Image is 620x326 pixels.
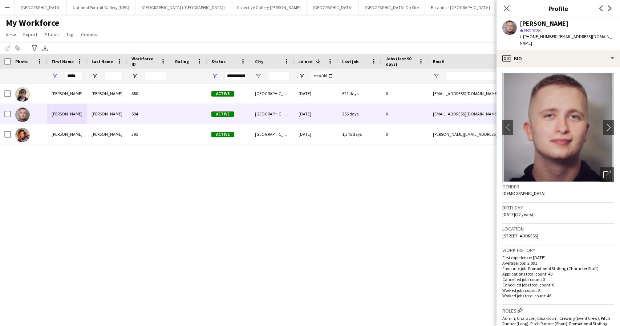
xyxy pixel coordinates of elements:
[15,87,30,102] img: Joshua Andrews
[87,104,127,124] div: [PERSON_NAME]
[87,124,127,144] div: [PERSON_NAME]
[45,31,59,38] span: Status
[105,72,123,80] input: Last Name Filter Input
[30,44,39,53] app-action-btn: Advanced filters
[65,72,83,80] input: First Name Filter Input
[41,44,49,53] app-action-btn: Export XLSX
[47,124,87,144] div: [PERSON_NAME]
[429,83,574,103] div: [EMAIL_ADDRESS][DOMAIN_NAME]
[294,124,338,144] div: [DATE]
[66,31,74,38] span: Tag
[524,27,542,33] span: Not rated
[131,56,158,67] span: Workforce ID
[497,50,620,67] div: Bio
[251,124,294,144] div: [GEOGRAPHIC_DATA]
[294,83,338,103] div: [DATE]
[127,104,171,124] div: 504
[47,83,87,103] div: [PERSON_NAME]
[211,59,226,64] span: Status
[6,17,59,28] span: My Workforce
[502,247,614,253] h3: Work history
[127,124,171,144] div: 395
[502,271,614,277] p: Applications total count: 48
[87,83,127,103] div: [PERSON_NAME]
[381,83,429,103] div: 0
[502,306,614,314] h3: Roles
[429,124,574,144] div: [PERSON_NAME][EMAIL_ADDRESS][DOMAIN_NAME]
[92,73,98,79] button: Open Filter Menu
[23,31,37,38] span: Export
[251,83,294,103] div: [GEOGRAPHIC_DATA]
[386,56,416,67] span: Jobs (last 90 days)
[425,0,496,15] button: Botanics - [GEOGRAPHIC_DATA]
[497,4,620,13] h3: Profile
[20,30,40,39] a: Export
[52,73,58,79] button: Open Filter Menu
[175,59,189,64] span: Rating
[502,191,546,196] span: [DEMOGRAPHIC_DATA]
[145,72,166,80] input: Workforce ID Filter Input
[502,260,614,266] p: Average jobs: 2.091
[127,83,171,103] div: 680
[496,0,559,15] button: [GEOGRAPHIC_DATA] (HES)
[502,266,614,271] p: Favourite job: Promotional Staffing (Character Staff)
[255,59,263,64] span: City
[520,34,612,46] span: | [EMAIL_ADDRESS][DOMAIN_NAME]
[520,20,568,27] div: [PERSON_NAME]
[502,212,533,217] span: [DATE] (22 years)
[312,72,333,80] input: Joined Filter Input
[231,0,307,15] button: Collective Gallery [PERSON_NAME]
[131,73,138,79] button: Open Filter Menu
[15,128,30,142] img: Joshua Dooley
[15,59,28,64] span: Photo
[6,31,16,38] span: View
[211,132,234,137] span: Active
[92,59,113,64] span: Last Name
[268,72,290,80] input: City Filter Input
[299,59,313,64] span: Joined
[433,73,439,79] button: Open Filter Menu
[338,104,381,124] div: 256 days
[381,124,429,144] div: 0
[502,255,614,260] p: First experience: [DATE]
[502,73,614,182] img: Crew avatar or photo
[502,204,614,211] h3: Birthday
[446,72,570,80] input: Email Filter Input
[63,30,77,39] a: Tag
[211,73,218,79] button: Open Filter Menu
[67,0,135,15] button: National Portrait Gallery (NPG)
[600,167,614,182] div: Open photos pop-in
[342,59,358,64] span: Last job
[502,225,614,232] h3: Location
[15,0,67,15] button: [GEOGRAPHIC_DATA]
[251,104,294,124] div: [GEOGRAPHIC_DATA]
[338,124,381,144] div: 1,345 days
[433,59,445,64] span: Email
[359,0,425,15] button: [GEOGRAPHIC_DATA] On Site
[429,104,574,124] div: [EMAIL_ADDRESS][DOMAIN_NAME]
[502,233,538,239] span: [STREET_ADDRESS]
[81,31,97,38] span: Comms
[135,0,231,15] button: [GEOGRAPHIC_DATA] ([GEOGRAPHIC_DATA])
[307,0,359,15] button: [GEOGRAPHIC_DATA]
[502,183,614,190] h3: Gender
[299,73,305,79] button: Open Filter Menu
[78,30,100,39] a: Comms
[42,30,62,39] a: Status
[502,282,614,288] p: Cancelled jobs total count: 0
[520,34,558,39] span: t. [PHONE_NUMBER]
[502,288,614,293] p: Worked jobs count: 0
[52,59,74,64] span: First Name
[255,73,262,79] button: Open Filter Menu
[211,111,234,117] span: Active
[502,277,614,282] p: Cancelled jobs count: 0
[502,293,614,298] p: Worked jobs total count: 46
[15,107,30,122] img: Joshua Bennett
[47,104,87,124] div: [PERSON_NAME]
[3,30,19,39] a: View
[211,91,234,97] span: Active
[294,104,338,124] div: [DATE]
[338,83,381,103] div: 621 days
[381,104,429,124] div: 0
